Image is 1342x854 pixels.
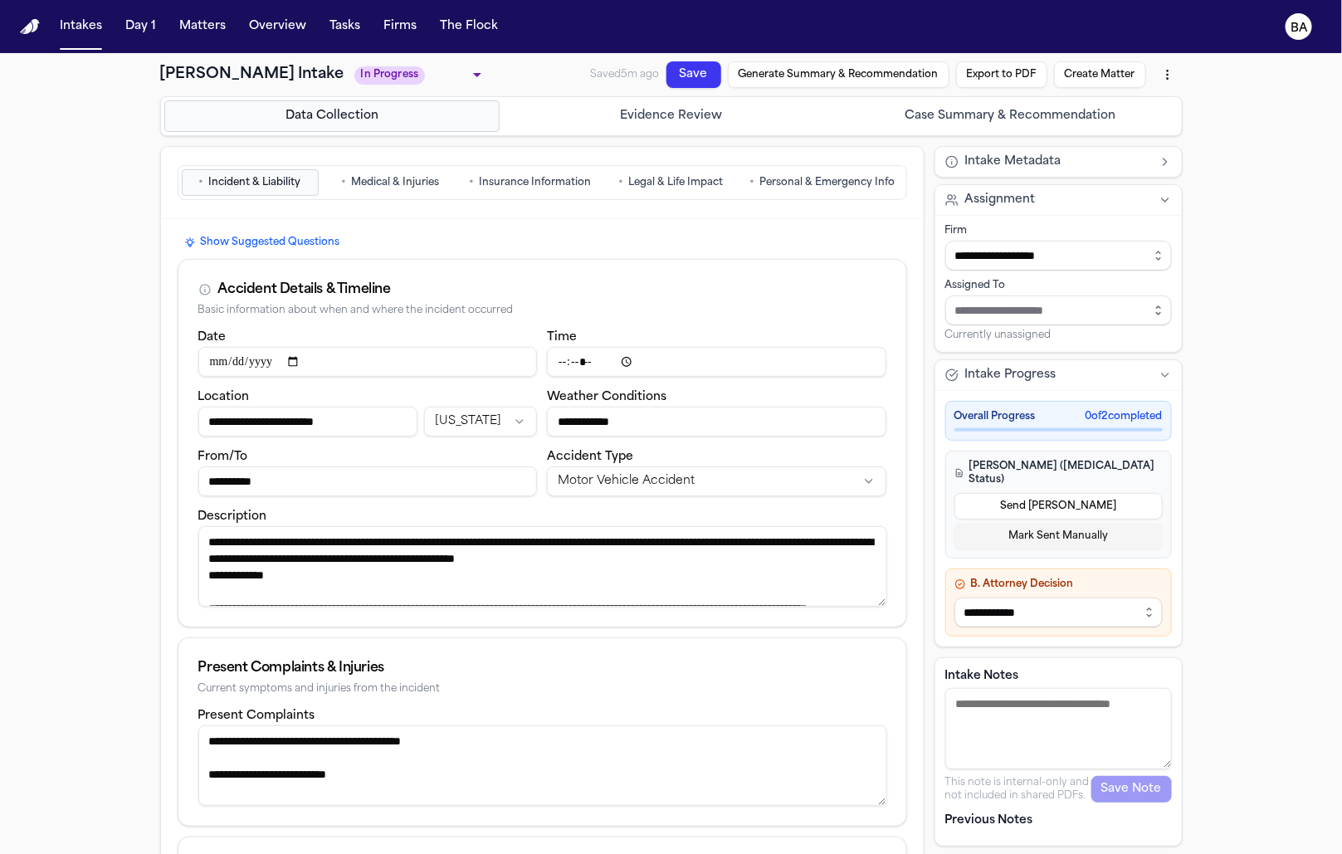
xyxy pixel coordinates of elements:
[628,176,723,189] span: Legal & Life Impact
[198,526,888,607] textarea: Incident description
[198,725,888,806] textarea: Present complaints
[198,331,227,344] label: Date
[198,407,417,437] input: Incident location
[218,280,391,300] div: Accident Details & Timeline
[842,100,1179,132] button: Go to Case Summary & Recommendation step
[198,305,886,317] div: Basic information about when and where the incident occurred
[198,347,538,377] input: Incident date
[618,174,623,191] span: •
[945,241,1172,271] input: Select firm
[198,391,250,403] label: Location
[198,710,315,722] label: Present Complaints
[954,493,1163,520] button: Send [PERSON_NAME]
[351,176,439,189] span: Medical & Injuries
[164,100,500,132] button: Go to Data Collection step
[480,176,592,189] span: Insurance Information
[503,100,839,132] button: Go to Evidence Review step
[945,224,1172,237] div: Firm
[198,683,886,695] div: Current symptoms and injuries from the incident
[945,668,1172,685] label: Intake Notes
[760,176,895,189] span: Personal & Emergency Info
[182,169,319,196] button: Go to Incident & Liability
[178,232,347,252] button: Show Suggested Questions
[1054,61,1146,88] button: Create Matter
[935,360,1182,390] button: Intake Progress
[945,813,1172,829] p: Previous Notes
[354,66,426,85] span: In Progress
[945,688,1172,769] textarea: Intake notes
[160,63,344,86] h1: [PERSON_NAME] Intake
[198,451,248,463] label: From/To
[198,658,886,678] div: Present Complaints & Injuries
[547,391,666,403] label: Weather Conditions
[547,407,886,437] input: Weather conditions
[591,70,660,80] span: Saved 5m ago
[547,331,577,344] label: Time
[728,61,949,88] button: Generate Summary & Recommendation
[199,174,204,191] span: •
[470,174,475,191] span: •
[53,12,109,41] button: Intakes
[322,169,459,196] button: Go to Medical & Injuries
[965,192,1036,208] span: Assignment
[164,100,1179,132] nav: Intake steps
[743,169,903,196] button: Go to Personal & Emergency Info
[945,279,1172,292] div: Assigned To
[323,12,367,41] button: Tasks
[198,466,538,496] input: From/To destination
[1153,60,1183,90] button: More actions
[173,12,232,41] button: Matters
[945,776,1091,803] p: This note is internal-only and not included in shared PDFs.
[945,295,1172,325] input: Assign to staff member
[462,169,599,196] button: Go to Insurance Information
[119,12,163,41] button: Day 1
[20,19,40,35] img: Finch Logo
[954,460,1163,486] h4: [PERSON_NAME] ([MEDICAL_DATA] Status)
[750,174,755,191] span: •
[209,176,301,189] span: Incident & Liability
[954,578,1163,591] h4: B. Attorney Decision
[424,407,537,437] button: Incident state
[965,154,1061,170] span: Intake Metadata
[377,12,423,41] button: Firms
[547,451,633,463] label: Accident Type
[341,174,346,191] span: •
[935,185,1182,215] button: Assignment
[945,329,1052,342] span: Currently unassigned
[954,410,1036,423] span: Overall Progress
[20,19,40,35] a: Home
[954,523,1163,549] button: Mark Sent Manually
[242,12,313,41] button: Overview
[965,367,1057,383] span: Intake Progress
[603,169,739,196] button: Go to Legal & Life Impact
[433,12,505,41] button: The Flock
[354,63,487,86] div: Update intake status
[547,347,886,377] input: Incident time
[956,61,1047,88] button: Export to PDF
[198,510,267,523] label: Description
[935,147,1182,177] button: Intake Metadata
[1086,410,1163,423] span: 0 of 2 completed
[666,61,721,88] button: Save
